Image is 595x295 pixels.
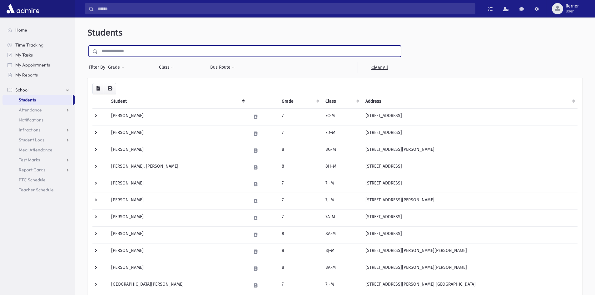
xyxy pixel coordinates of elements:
[362,176,578,193] td: [STREET_ADDRESS]
[278,176,322,193] td: 7
[108,62,125,73] button: Grade
[322,108,362,125] td: 7C-M
[322,277,362,294] td: 7J-M
[322,193,362,209] td: 7J-M
[159,62,174,73] button: Class
[2,125,75,135] a: Infractions
[19,167,45,173] span: Report Cards
[278,243,322,260] td: 8
[2,135,75,145] a: Student Logs
[2,40,75,50] a: Time Tracking
[19,127,40,133] span: Infractions
[107,94,247,109] th: Student: activate to sort column descending
[2,145,75,155] a: Meal Attendance
[362,243,578,260] td: [STREET_ADDRESS][PERSON_NAME][PERSON_NAME]
[322,142,362,159] td: 8G-M
[19,137,44,143] span: Student Logs
[107,209,247,226] td: [PERSON_NAME]
[322,260,362,277] td: 8A-M
[107,125,247,142] td: [PERSON_NAME]
[19,177,46,183] span: PTC Schedule
[362,142,578,159] td: [STREET_ADDRESS][PERSON_NAME]
[5,2,41,15] img: AdmirePro
[2,165,75,175] a: Report Cards
[362,159,578,176] td: [STREET_ADDRESS]
[278,125,322,142] td: 7
[278,209,322,226] td: 7
[362,277,578,294] td: [STREET_ADDRESS][PERSON_NAME] [GEOGRAPHIC_DATA]
[107,176,247,193] td: [PERSON_NAME]
[107,159,247,176] td: [PERSON_NAME], [PERSON_NAME]
[2,155,75,165] a: Test Marks
[566,9,579,14] span: User
[104,83,116,94] button: Print
[2,175,75,185] a: PTC Schedule
[15,27,27,33] span: Home
[107,277,247,294] td: [GEOGRAPHIC_DATA][PERSON_NAME]
[278,108,322,125] td: 7
[92,83,104,94] button: CSV
[362,226,578,243] td: [STREET_ADDRESS]
[362,125,578,142] td: [STREET_ADDRESS]
[2,70,75,80] a: My Reports
[2,185,75,195] a: Teacher Schedule
[19,117,43,123] span: Notifications
[322,125,362,142] td: 7D-M
[19,187,54,193] span: Teacher Schedule
[87,27,122,38] span: Students
[19,97,36,103] span: Students
[278,193,322,209] td: 7
[2,60,75,70] a: My Appointments
[210,62,235,73] button: Bus Route
[362,209,578,226] td: [STREET_ADDRESS]
[15,42,43,48] span: Time Tracking
[89,64,108,71] span: Filter By
[322,94,362,109] th: Class: activate to sort column ascending
[362,94,578,109] th: Address: activate to sort column ascending
[19,147,52,153] span: Meal Attendance
[107,193,247,209] td: [PERSON_NAME]
[2,115,75,125] a: Notifications
[107,243,247,260] td: [PERSON_NAME]
[362,260,578,277] td: [STREET_ADDRESS][PERSON_NAME][PERSON_NAME]
[15,62,50,68] span: My Appointments
[2,25,75,35] a: Home
[322,226,362,243] td: 8A-M
[15,52,33,58] span: My Tasks
[322,176,362,193] td: 7I-M
[19,107,42,113] span: Attendance
[19,157,40,163] span: Test Marks
[278,94,322,109] th: Grade: activate to sort column ascending
[2,50,75,60] a: My Tasks
[107,226,247,243] td: [PERSON_NAME]
[107,260,247,277] td: [PERSON_NAME]
[2,95,73,105] a: Students
[322,159,362,176] td: 8H-M
[2,85,75,95] a: School
[278,277,322,294] td: 7
[278,260,322,277] td: 8
[278,142,322,159] td: 8
[15,72,38,78] span: My Reports
[358,62,401,73] a: Clear All
[322,209,362,226] td: 7A-M
[15,87,28,93] span: School
[278,226,322,243] td: 8
[362,108,578,125] td: [STREET_ADDRESS]
[566,4,579,9] span: flerner
[322,243,362,260] td: 8J-M
[362,193,578,209] td: [STREET_ADDRESS][PERSON_NAME]
[278,159,322,176] td: 8
[2,105,75,115] a: Attendance
[107,108,247,125] td: [PERSON_NAME]
[107,142,247,159] td: [PERSON_NAME]
[94,3,475,14] input: Search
